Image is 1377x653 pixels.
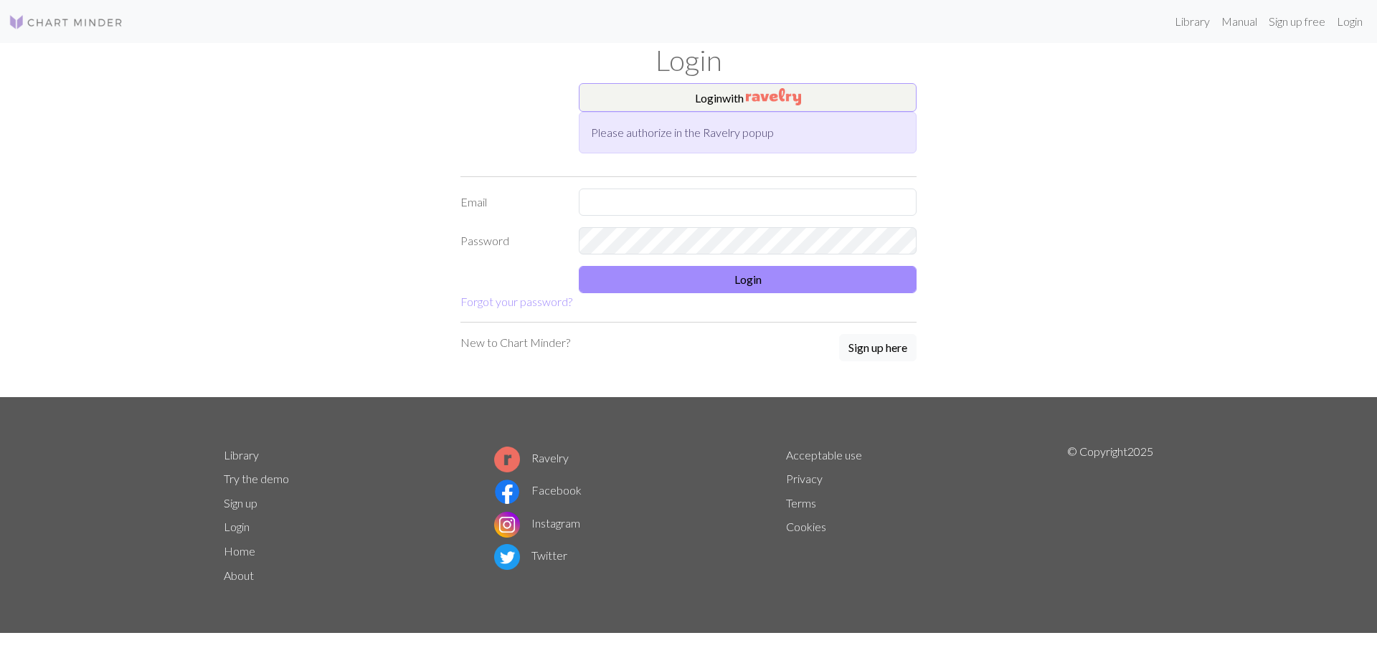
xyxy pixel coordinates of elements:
[1263,7,1331,36] a: Sign up free
[786,496,816,510] a: Terms
[452,227,570,254] label: Password
[9,14,123,31] img: Logo
[215,43,1162,77] h1: Login
[1331,7,1368,36] a: Login
[494,451,569,464] a: Ravelry
[839,334,917,363] a: Sign up here
[786,520,826,533] a: Cookies
[224,544,255,558] a: Home
[224,520,250,533] a: Login
[460,295,572,308] a: Forgot your password?
[494,447,520,472] img: Ravelry logo
[579,83,917,112] button: Loginwith
[579,266,917,293] button: Login
[494,548,567,562] a: Twitter
[579,112,917,153] div: Please authorize in the Ravelry popup
[494,512,520,538] img: Instagram logo
[494,544,520,570] img: Twitter logo
[839,334,917,361] button: Sign up here
[224,448,259,462] a: Library
[224,496,257,510] a: Sign up
[786,448,862,462] a: Acceptable use
[460,334,570,351] p: New to Chart Minder?
[1067,443,1153,588] p: © Copyright 2025
[452,189,570,216] label: Email
[746,88,801,105] img: Ravelry
[494,483,582,497] a: Facebook
[224,568,254,582] a: About
[494,479,520,505] img: Facebook logo
[494,516,580,530] a: Instagram
[1169,7,1216,36] a: Library
[786,472,823,485] a: Privacy
[1216,7,1263,36] a: Manual
[224,472,289,485] a: Try the demo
